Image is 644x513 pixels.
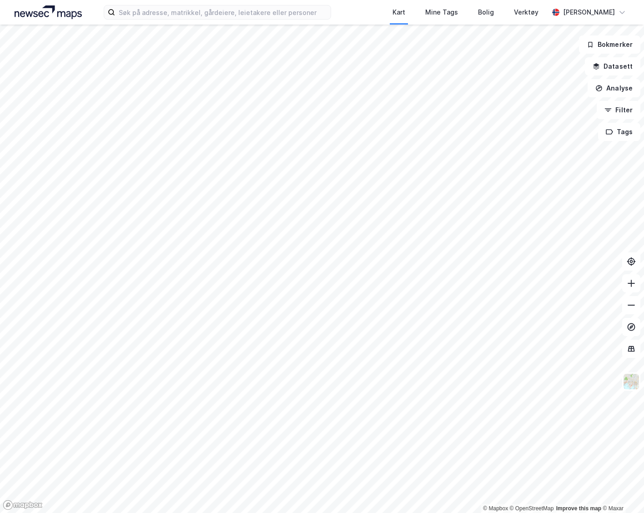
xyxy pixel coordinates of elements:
a: OpenStreetMap [510,505,554,512]
button: Filter [597,101,640,119]
iframe: Chat Widget [599,469,644,513]
a: Mapbox [483,505,508,512]
button: Analyse [588,79,640,97]
a: Mapbox homepage [3,500,43,510]
img: logo.a4113a55bc3d86da70a041830d287a7e.svg [15,5,82,19]
img: Z [623,373,640,390]
div: [PERSON_NAME] [563,7,615,18]
div: Mine Tags [425,7,458,18]
a: Improve this map [556,505,601,512]
button: Tags [598,123,640,141]
div: Kart [392,7,405,18]
input: Søk på adresse, matrikkel, gårdeiere, leietakere eller personer [115,5,330,19]
button: Datasett [585,57,640,75]
div: Bolig [478,7,494,18]
div: Verktøy [514,7,538,18]
button: Bokmerker [579,35,640,54]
